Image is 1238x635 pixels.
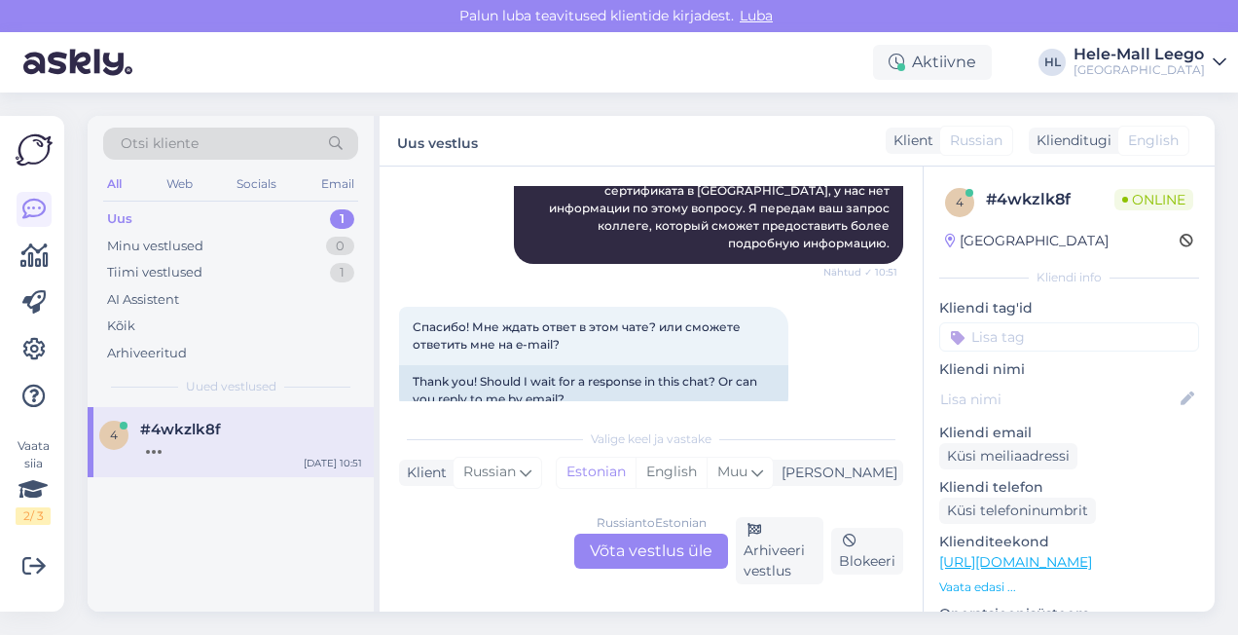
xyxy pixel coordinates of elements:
div: Küsi telefoninumbrit [939,498,1096,524]
label: Uus vestlus [397,128,478,154]
div: Võta vestlus üle [574,534,728,569]
span: #4wkzlk8f [140,421,221,438]
div: [DATE] 10:51 [304,456,362,470]
div: [GEOGRAPHIC_DATA] [945,231,1109,251]
div: Web [163,171,197,197]
div: 1 [330,263,354,282]
span: English [1128,131,1179,151]
div: All [103,171,126,197]
p: Vaata edasi ... [939,579,1199,596]
p: Operatsioonisüsteem [939,604,1199,624]
div: Küsi meiliaadressi [939,443,1077,469]
span: Nähtud ✓ 10:51 [823,265,897,280]
input: Lisa tag [939,322,1199,352]
img: Askly Logo [16,131,53,168]
span: 4 [110,428,118,442]
p: Kliendi telefon [939,477,1199,498]
span: Uued vestlused [186,378,276,395]
div: Arhiveeritud [107,344,187,363]
div: Kõik [107,317,135,336]
div: Klienditugi [1029,131,1111,151]
p: Kliendi email [939,423,1199,443]
div: Arhiveeri vestlus [736,517,823,584]
div: Hele-Mall Leego [1074,47,1205,62]
a: Hele-Mall Leego[GEOGRAPHIC_DATA] [1074,47,1226,78]
div: Klient [399,463,447,483]
span: Спасибо! Мне ждать ответ в этом чате? или сможете ответить мне на e-mail? [413,319,744,352]
div: HL [1038,49,1066,76]
input: Lisa nimi [940,389,1177,410]
a: [URL][DOMAIN_NAME] [939,553,1092,571]
div: [PERSON_NAME] [774,463,897,483]
div: AI Assistent [107,290,179,310]
div: Blokeeri [831,528,903,575]
div: Klient [886,131,933,151]
div: Minu vestlused [107,237,203,256]
div: English [636,458,707,487]
div: 1 [330,209,354,229]
p: Kliendi tag'id [939,298,1199,318]
div: Estonian [557,458,636,487]
div: Aktiivne [873,45,992,80]
div: Russian to Estonian [597,514,707,532]
span: 4 [956,195,964,209]
span: Online [1114,189,1193,210]
div: 0 [326,237,354,256]
div: Email [317,171,358,197]
div: Thank you! Should I wait for a response in this chat? Or can you reply to me by email? [399,365,788,416]
span: Luba [734,7,779,24]
div: Uus [107,209,132,229]
span: Russian [463,462,516,483]
p: Kliendi nimi [939,359,1199,380]
div: Socials [233,171,280,197]
div: 2 / 3 [16,507,51,525]
div: Tiimi vestlused [107,263,202,282]
div: Vaata siia [16,437,51,525]
p: Klienditeekond [939,532,1199,552]
div: # 4wkzlk8f [986,188,1114,211]
div: Kliendi info [939,269,1199,286]
div: Valige keel ja vastake [399,430,903,448]
span: Otsi kliente [121,133,199,154]
span: Muu [717,463,747,480]
div: [GEOGRAPHIC_DATA] [1074,62,1205,78]
span: Russian [950,131,1002,151]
